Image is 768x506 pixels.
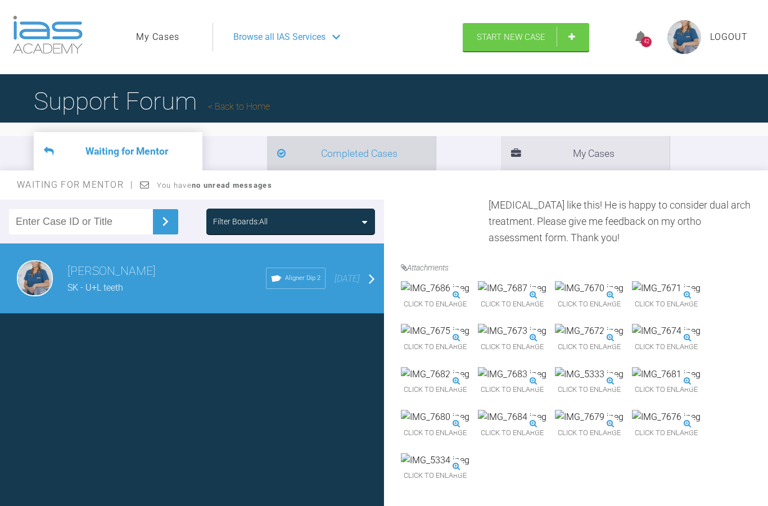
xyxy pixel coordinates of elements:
[285,273,320,283] span: Aligner Dip 2
[632,281,701,296] img: IMG_7671.jpeg
[401,424,469,442] span: Click to enlarge
[478,281,546,296] img: IMG_7687.jpeg
[555,410,624,424] img: IMG_7679.jpeg
[463,23,589,51] a: Start New Case
[17,179,133,190] span: Waiting for Mentor
[555,281,624,296] img: IMG_7670.jpeg
[267,136,436,170] li: Completed Cases
[555,367,624,382] img: IMG_5333.jpeg
[34,82,270,121] h1: Support Forum
[213,215,268,228] div: Filter Boards: All
[632,410,701,424] img: IMG_7676.jpeg
[13,16,83,54] img: logo-light.3e3ef733.png
[555,381,624,399] span: Click to enlarge
[478,410,546,424] img: IMG_7684.jpeg
[501,136,670,170] li: My Cases
[157,181,272,189] span: You have
[710,30,748,44] a: Logout
[156,213,174,231] img: chevronRight.28bd32b0.svg
[401,296,469,313] span: Click to enlarge
[34,132,202,170] li: Waiting for Mentor
[192,181,272,189] strong: no unread messages
[401,467,469,485] span: Click to enlarge
[67,262,266,281] h3: [PERSON_NAME]
[233,30,326,44] span: Browse all IAS Services
[401,381,469,399] span: Click to enlarge
[478,324,546,338] img: IMG_7673.jpeg
[335,273,360,284] span: [DATE]
[208,101,270,112] a: Back to Home
[641,37,652,47] div: 42
[401,410,469,424] img: IMG_7680.jpeg
[478,296,546,313] span: Click to enlarge
[17,260,53,296] img: Katherine Weatherly
[478,367,546,382] img: IMG_7683.jpeg
[401,324,469,338] img: IMG_7675.jpeg
[9,209,153,234] input: Enter Case ID or Title
[632,367,701,382] img: IMG_7681.jpeg
[477,32,545,42] span: Start New Case
[632,338,701,356] span: Click to enlarge
[667,20,701,54] img: profile.png
[632,424,701,442] span: Click to enlarge
[632,296,701,313] span: Click to enlarge
[478,424,546,442] span: Click to enlarge
[555,424,624,442] span: Click to enlarge
[401,281,469,296] img: IMG_7686.jpeg
[478,381,546,399] span: Click to enlarge
[67,282,123,293] span: SK - U+L teeth
[555,296,624,313] span: Click to enlarge
[136,30,179,44] a: My Cases
[632,324,701,338] img: IMG_7674.jpeg
[632,381,701,399] span: Click to enlarge
[401,367,469,382] img: IMG_7682.jpeg
[401,261,751,274] h4: Attachments
[401,453,469,468] img: IMG_5334.jpeg
[555,338,624,356] span: Click to enlarge
[478,338,546,356] span: Click to enlarge
[401,338,469,356] span: Click to enlarge
[555,324,624,338] img: IMG_7672.jpeg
